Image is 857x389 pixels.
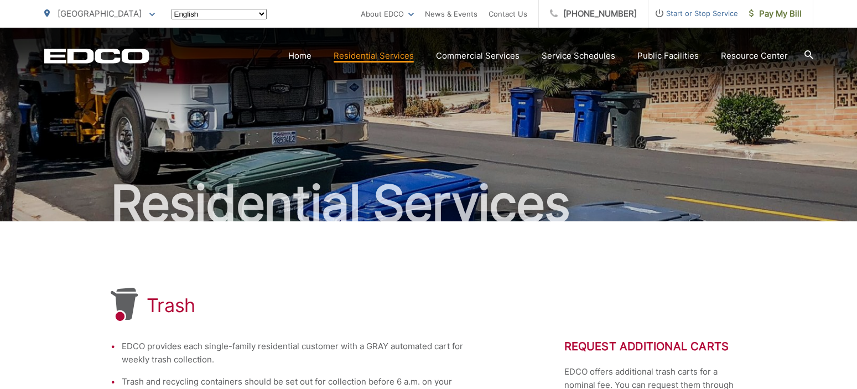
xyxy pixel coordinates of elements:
[564,340,747,353] h2: Request Additional Carts
[288,49,311,63] a: Home
[44,176,813,231] h2: Residential Services
[147,294,196,317] h1: Trash
[172,9,267,19] select: Select a language
[334,49,414,63] a: Residential Services
[436,49,520,63] a: Commercial Services
[361,7,414,20] a: About EDCO
[122,340,476,366] li: EDCO provides each single-family residential customer with a GRAY automated cart for weekly trash...
[721,49,788,63] a: Resource Center
[58,8,142,19] span: [GEOGRAPHIC_DATA]
[44,48,149,64] a: EDCD logo. Return to the homepage.
[489,7,527,20] a: Contact Us
[425,7,477,20] a: News & Events
[542,49,615,63] a: Service Schedules
[749,7,802,20] span: Pay My Bill
[637,49,699,63] a: Public Facilities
